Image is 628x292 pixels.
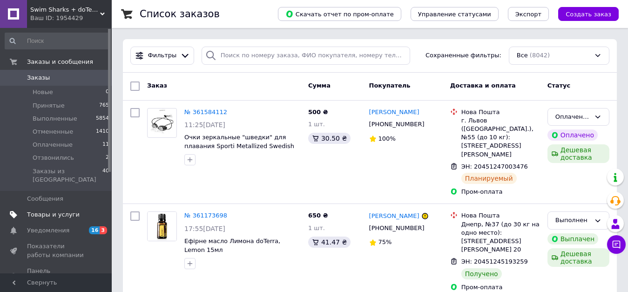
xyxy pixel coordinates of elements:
[461,283,540,292] div: Пром-оплата
[27,267,86,284] span: Панель управления
[517,51,528,60] span: Все
[148,212,176,241] img: Фото товару
[308,82,331,89] span: Сумма
[549,10,619,17] a: Создать заказ
[450,82,516,89] span: Доставка и оплата
[184,134,294,158] a: Очки зеркальные "шведки" для плавания Sporti Metallized Swedish (Silver)
[308,237,351,248] div: 41.47 ₴
[99,102,109,110] span: 765
[184,225,225,232] span: 17:55[DATE]
[378,238,392,245] span: 75%
[369,108,419,117] a: [PERSON_NAME]
[547,82,571,89] span: Статус
[308,133,351,144] div: 30.50 ₴
[27,74,50,82] span: Заказы
[285,10,394,18] span: Скачать отчет по пром-оплате
[461,188,540,196] div: Пром-оплата
[515,11,541,18] span: Экспорт
[308,212,328,219] span: 650 ₴
[461,116,540,159] div: г. Львов ([GEOGRAPHIC_DATA].), №55 (до 10 кг): [STREET_ADDRESS][PERSON_NAME]
[278,7,401,21] button: Скачать отчет по пром-оплате
[378,135,396,142] span: 100%
[184,121,225,129] span: 11:25[DATE]
[33,154,74,162] span: Отзвонились
[547,129,598,141] div: Оплачено
[425,51,501,60] span: Сохраненные фильтры:
[369,82,411,89] span: Покупатель
[461,108,540,116] div: Нова Пошта
[367,222,426,234] div: [PHONE_NUMBER]
[33,115,77,123] span: Выполненные
[461,268,502,279] div: Получено
[547,248,609,267] div: Дешевая доставка
[369,212,419,221] a: [PERSON_NAME]
[147,211,177,241] a: Фото товару
[33,88,53,96] span: Новые
[30,6,100,14] span: Swim Sharks + doTerra
[308,109,328,115] span: 500 ₴
[461,220,540,254] div: Днепр, №37 (до 30 кг на одно место): [STREET_ADDRESS][PERSON_NAME] 20
[33,167,102,184] span: Заказы из [GEOGRAPHIC_DATA]
[555,112,590,122] div: Оплаченный
[5,33,110,49] input: Поиск
[27,58,93,66] span: Заказы и сообщения
[96,128,109,136] span: 1410
[100,226,107,234] span: 3
[411,7,499,21] button: Управление статусами
[140,8,220,20] h1: Список заказов
[530,52,550,59] span: (8042)
[147,108,177,138] a: Фото товару
[33,128,73,136] span: Отмененные
[367,118,426,130] div: [PHONE_NUMBER]
[547,233,598,244] div: Выплачен
[558,7,619,21] button: Создать заказ
[27,226,69,235] span: Уведомления
[102,167,109,184] span: 40
[308,121,325,128] span: 1 шт.
[27,195,63,203] span: Сообщения
[106,88,109,96] span: 0
[555,216,590,225] div: Выполнен
[461,163,528,170] span: ЭН: 20451247003476
[184,238,280,253] a: Ефірне масло Лимона doTerra, Lemon 15мл
[147,82,167,89] span: Заказ
[30,14,112,22] div: Ваш ID: 1954429
[96,115,109,123] span: 5854
[547,144,609,163] div: Дешевая доставка
[106,154,109,162] span: 2
[27,242,86,259] span: Показатели работы компании
[508,7,549,21] button: Экспорт
[89,226,100,234] span: 16
[418,11,491,18] span: Управление статусами
[184,212,227,219] a: № 361173698
[607,235,626,254] button: Чат с покупателем
[27,211,80,219] span: Товары и услуги
[566,11,611,18] span: Создать заказ
[149,109,175,137] img: Фото товару
[33,141,73,149] span: Оплаченные
[461,258,528,265] span: ЭН: 20451245193259
[202,47,410,65] input: Поиск по номеру заказа, ФИО покупателя, номеру телефона, Email, номеру накладной
[461,211,540,220] div: Нова Пошта
[461,173,517,184] div: Планируемый
[33,102,65,110] span: Принятые
[308,224,325,231] span: 1 шт.
[102,141,109,149] span: 11
[184,109,227,115] a: № 361584112
[148,51,177,60] span: Фильтры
